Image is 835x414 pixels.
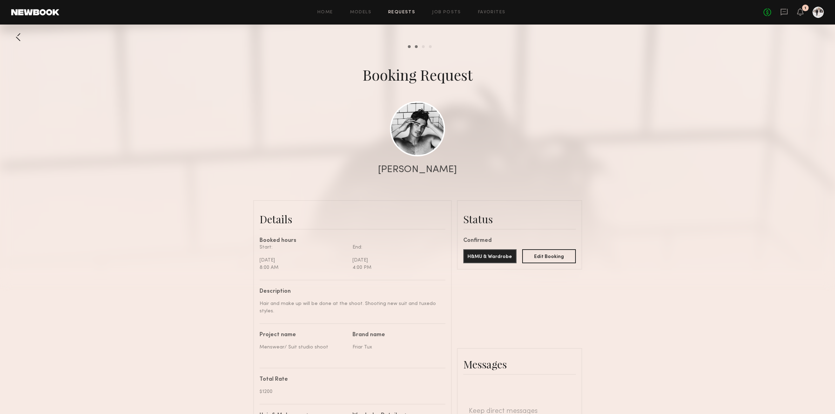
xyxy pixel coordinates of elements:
div: $1200 [260,388,440,395]
div: Confirmed [463,238,576,244]
button: H&MU & Wardrobe [463,249,517,263]
div: [DATE] [352,257,440,264]
div: Description [260,289,440,294]
a: Home [317,10,333,15]
div: Menswear/ Suit studio shoot [260,344,347,351]
div: 1 [804,6,806,10]
a: Models [350,10,371,15]
div: 8:00 AM [260,264,347,271]
a: Favorites [478,10,506,15]
a: Requests [388,10,415,15]
div: Total Rate [260,377,440,382]
div: End: [352,244,440,251]
div: Start: [260,244,347,251]
div: [DATE] [260,257,347,264]
button: Edit Booking [522,249,576,263]
div: Friar Tux [352,344,440,351]
div: Details [260,212,445,226]
div: Booked hours [260,238,445,244]
a: Job Posts [432,10,461,15]
div: Project name [260,332,347,338]
div: [PERSON_NAME] [378,165,457,175]
div: Status [463,212,576,226]
div: Messages [463,357,576,371]
div: Brand name [352,332,440,338]
div: 4:00 PM [352,264,440,271]
div: Hair and make up will be done at the shoot. Shooting new suit and tuxedo styles. [260,300,440,315]
div: Booking Request [363,65,473,84]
